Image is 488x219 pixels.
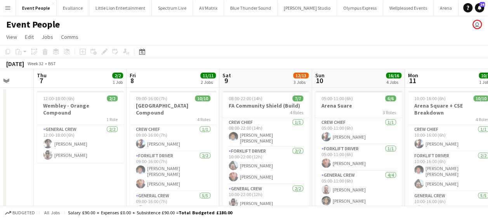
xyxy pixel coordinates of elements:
a: View [3,32,20,42]
a: Edit [22,32,37,42]
div: 3 Jobs [293,79,308,85]
app-job-card: 08:00-22:00 (14h)7/7FA Community Shield (Build)4 RolesCrew Chief1/108:00-22:00 (14h)[PERSON_NAME]... [222,91,309,206]
span: Budgeted [12,210,35,216]
button: AV Matrix [193,0,224,16]
span: Edit [25,33,34,40]
button: Budgeted [4,209,36,217]
span: 4 Roles [290,109,303,115]
span: Sat [222,72,231,79]
app-job-card: 09:00-16:00 (7h)10/10[GEOGRAPHIC_DATA] Compound4 RolesCrew Chief1/109:00-16:00 (7h)[PERSON_NAME]F... [130,91,217,206]
a: Jobs [38,32,56,42]
span: 10:00-16:00 (6h) [414,96,446,101]
span: All jobs [43,210,61,216]
button: [PERSON_NAME] Studio [278,0,337,16]
span: 08:00-22:00 (14h) [229,96,262,101]
span: 7/7 [292,96,303,101]
h3: FA Community Shield (Build) [222,102,309,109]
div: 4 Jobs [386,79,401,85]
button: Little Lion Entertainment [89,0,152,16]
span: 9 [221,76,231,85]
div: 1 Job [113,79,123,85]
h3: Arena Suare [315,102,402,109]
span: 11 [407,76,418,85]
span: 11/11 [200,73,216,78]
span: 2/2 [107,96,118,101]
button: Wellpleased Events [383,0,434,16]
app-card-role: Forklift Driver2/209:00-16:00 (7h)[PERSON_NAME] [PERSON_NAME][PERSON_NAME] [130,151,217,191]
div: 2 Jobs [201,79,215,85]
app-card-role: Forklift Driver2/210:00-22:00 (12h)[PERSON_NAME][PERSON_NAME] [222,147,309,184]
span: 6/6 [385,96,396,101]
span: Thu [37,72,47,79]
app-card-role: Forklift Driver1/105:00-11:00 (6h)[PERSON_NAME] [315,144,402,171]
h3: [GEOGRAPHIC_DATA] Compound [130,102,217,116]
span: 10/10 [195,96,210,101]
button: Blue Thunder Sound [224,0,278,16]
div: Salary £90.00 + Expenses £0.00 + Subsistence £90.00 = [68,210,232,216]
button: Event People [16,0,57,16]
span: 09:00-16:00 (7h) [136,96,167,101]
span: 12/13 [293,73,309,78]
h3: Wembley - Orange Compound [37,102,124,116]
app-card-role: Crew Chief1/109:00-16:00 (7h)[PERSON_NAME] [130,125,217,151]
app-job-card: 12:00-18:00 (6h)2/2Wembley - Orange Compound1 RoleGeneral Crew2/212:00-18:00 (6h)[PERSON_NAME][PE... [37,91,124,163]
button: Spectrum Live [152,0,193,16]
span: Week 32 [26,61,45,66]
span: 16/16 [386,73,401,78]
span: Jobs [42,33,53,40]
span: 12:00-18:00 (6h) [43,96,75,101]
a: 24 [475,3,484,12]
div: BST [48,61,56,66]
button: Evallance [57,0,89,16]
app-card-role: General Crew2/212:00-18:00 (6h)[PERSON_NAME][PERSON_NAME] [37,125,124,163]
span: 1 Role [106,116,118,122]
span: Total Budgeted £180.00 [179,210,232,216]
span: 2/2 [112,73,123,78]
span: 3 Roles [383,109,396,115]
button: Arena [434,0,458,16]
app-user-avatar: Dominic Riley [472,20,482,29]
h1: Event People [6,19,60,30]
span: 8 [129,76,136,85]
button: Olympus Express [337,0,383,16]
span: 10 [314,76,325,85]
span: Comms [61,33,78,40]
span: 7 [36,76,47,85]
span: View [6,33,17,40]
a: Comms [58,32,82,42]
span: 05:00-11:00 (6h) [321,96,353,101]
span: Fri [130,72,136,79]
div: [DATE] [6,60,24,68]
span: 4 Roles [197,116,210,122]
span: Mon [408,72,418,79]
span: Sun [315,72,325,79]
span: 24 [479,2,485,7]
app-card-role: Crew Chief1/108:00-22:00 (14h)[PERSON_NAME] [PERSON_NAME] [222,118,309,147]
app-job-card: 05:00-11:00 (6h)6/6Arena Suare3 RolesCrew Chief1/105:00-11:00 (6h)[PERSON_NAME]Forklift Driver1/1... [315,91,402,206]
app-card-role: Crew Chief1/105:00-11:00 (6h)[PERSON_NAME] [315,118,402,144]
